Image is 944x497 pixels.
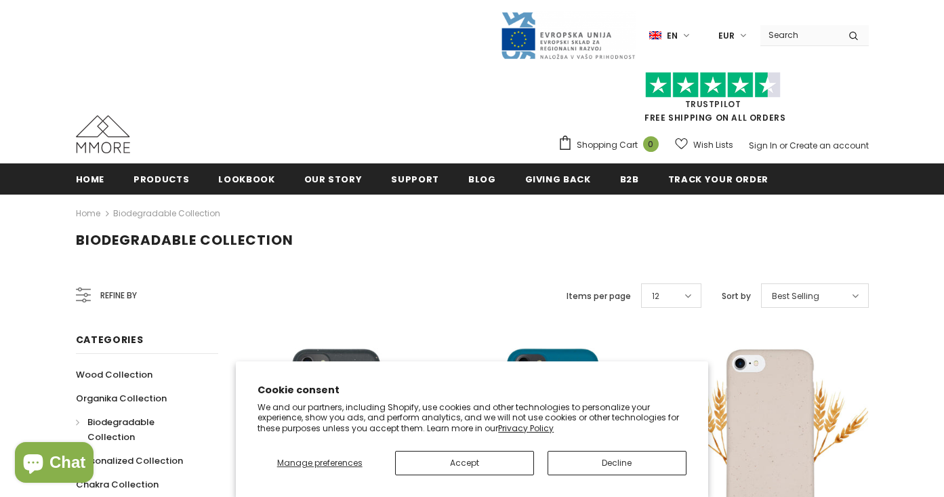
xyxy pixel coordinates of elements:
a: Wood Collection [76,363,152,386]
a: Privacy Policy [498,422,554,434]
a: Lookbook [218,163,274,194]
span: Manage preferences [277,457,363,469]
a: Our Story [304,163,363,194]
span: Giving back [525,173,591,186]
img: MMORE Cases [76,115,130,153]
span: Personalized Collection [76,454,183,467]
a: Products [134,163,189,194]
a: Giving back [525,163,591,194]
span: Chakra Collection [76,478,159,491]
span: Products [134,173,189,186]
span: EUR [718,29,735,43]
span: Best Selling [772,290,819,303]
button: Manage preferences [258,451,382,475]
span: Shopping Cart [577,138,638,152]
a: Shopping Cart 0 [558,135,665,155]
span: Organika Collection [76,392,167,405]
span: Track your order [668,173,768,186]
a: Chakra Collection [76,473,159,496]
span: 12 [652,290,659,303]
span: Wish Lists [693,138,733,152]
span: Refine by [100,288,137,303]
img: Javni Razpis [500,11,636,60]
span: Our Story [304,173,363,186]
span: FREE SHIPPING ON ALL ORDERS [558,78,869,123]
button: Decline [548,451,686,475]
span: Blog [468,173,496,186]
span: B2B [620,173,639,186]
a: B2B [620,163,639,194]
span: 0 [643,136,659,152]
span: en [667,29,678,43]
input: Search Site [760,25,838,45]
img: Trust Pilot Stars [645,72,781,98]
label: Items per page [567,290,631,303]
button: Accept [395,451,534,475]
span: Lookbook [218,173,274,186]
a: Biodegradable Collection [113,207,220,219]
span: Biodegradable Collection [87,416,155,443]
inbox-online-store-chat: Shopify online store chat [11,442,98,486]
span: Biodegradable Collection [76,231,293,250]
a: Personalized Collection [76,449,183,473]
span: Home [76,173,105,186]
span: support [391,173,439,186]
a: Wish Lists [675,133,733,157]
a: Home [76,205,100,222]
a: Home [76,163,105,194]
p: We and our partners, including Shopify, use cookies and other technologies to personalize your ex... [258,402,686,434]
span: Wood Collection [76,368,152,381]
img: i-lang-1.png [649,30,661,41]
a: support [391,163,439,194]
a: Blog [468,163,496,194]
a: Sign In [749,140,777,151]
h2: Cookie consent [258,383,686,397]
a: Track your order [668,163,768,194]
a: Trustpilot [685,98,741,110]
span: or [779,140,787,151]
span: Categories [76,333,144,346]
a: Organika Collection [76,386,167,410]
a: Biodegradable Collection [76,410,203,449]
a: Javni Razpis [500,29,636,41]
label: Sort by [722,290,751,303]
a: Create an account [789,140,869,151]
